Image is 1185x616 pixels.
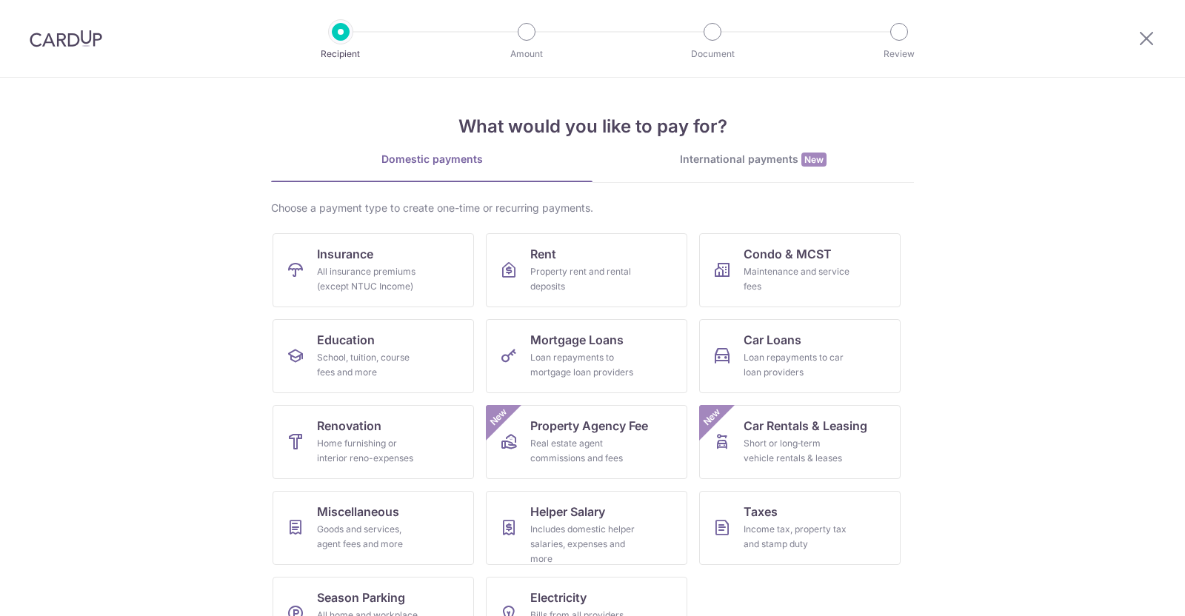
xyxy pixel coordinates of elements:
a: Mortgage LoansLoan repayments to mortgage loan providers [486,319,687,393]
div: Domestic payments [271,152,592,167]
div: Loan repayments to mortgage loan providers [530,350,637,380]
div: Loan repayments to car loan providers [744,350,850,380]
h4: What would you like to pay for? [271,113,914,140]
span: Helper Salary [530,503,605,520]
a: Car LoansLoan repayments to car loan providers [699,319,901,393]
iframe: Opens a widget where you can find more information [1090,572,1170,609]
a: TaxesIncome tax, property tax and stamp duty [699,491,901,565]
span: Property Agency Fee [530,417,648,435]
span: Season Parking [317,589,405,606]
p: Recipient [286,47,395,61]
div: Property rent and rental deposits [530,264,637,294]
div: Includes domestic helper salaries, expenses and more [530,522,637,566]
span: Condo & MCST [744,245,832,263]
div: Income tax, property tax and stamp duty [744,522,850,552]
span: Car Rentals & Leasing [744,417,867,435]
span: New [487,405,511,429]
span: Electricity [530,589,587,606]
div: Choose a payment type to create one-time or recurring payments. [271,201,914,215]
p: Amount [472,47,581,61]
span: Mortgage Loans [530,331,624,349]
p: Document [658,47,767,61]
div: Home furnishing or interior reno-expenses [317,436,424,466]
div: All insurance premiums (except NTUC Income) [317,264,424,294]
a: Car Rentals & LeasingShort or long‑term vehicle rentals & leasesNew [699,405,901,479]
p: Review [844,47,954,61]
span: Renovation [317,417,381,435]
span: Rent [530,245,556,263]
a: Condo & MCSTMaintenance and service fees [699,233,901,307]
a: Helper SalaryIncludes domestic helper salaries, expenses and more [486,491,687,565]
a: RentProperty rent and rental deposits [486,233,687,307]
img: CardUp [30,30,102,47]
a: InsuranceAll insurance premiums (except NTUC Income) [273,233,474,307]
a: MiscellaneousGoods and services, agent fees and more [273,491,474,565]
a: EducationSchool, tuition, course fees and more [273,319,474,393]
span: Car Loans [744,331,801,349]
div: Real estate agent commissions and fees [530,436,637,466]
div: School, tuition, course fees and more [317,350,424,380]
span: Miscellaneous [317,503,399,520]
span: New [801,153,827,167]
span: Insurance [317,245,373,263]
span: Education [317,331,375,349]
span: New [700,405,724,429]
div: International payments [592,152,914,167]
div: Goods and services, agent fees and more [317,522,424,552]
a: Property Agency FeeReal estate agent commissions and feesNew [486,405,687,479]
span: Taxes [744,503,778,520]
div: Maintenance and service fees [744,264,850,294]
a: RenovationHome furnishing or interior reno-expenses [273,405,474,479]
div: Short or long‑term vehicle rentals & leases [744,436,850,466]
